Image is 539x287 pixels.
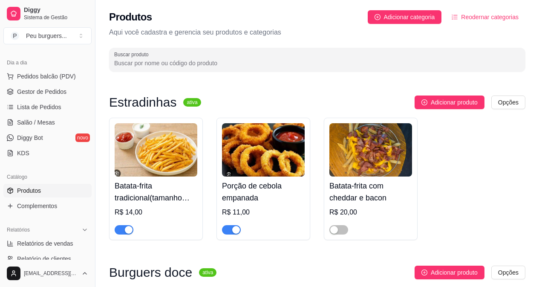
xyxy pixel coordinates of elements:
a: KDS [3,146,92,160]
button: Select a team [3,27,92,44]
span: Adicionar categoria [384,12,435,22]
span: Reodernar categorias [461,12,519,22]
div: R$ 11,00 [222,207,305,217]
a: Salão / Mesas [3,116,92,129]
span: Sistema de Gestão [24,14,88,21]
span: Diggy Bot [17,133,43,142]
span: Relatórios de vendas [17,239,73,248]
span: Adicionar produto [431,98,478,107]
button: Reodernar categorias [445,10,525,24]
div: Dia a dia [3,56,92,70]
label: Buscar produto [114,51,152,58]
h3: Estradinhas [109,97,176,107]
button: Opções [491,96,525,109]
button: Adicionar produto [415,96,484,109]
div: R$ 14,00 [115,207,197,217]
button: Opções [491,266,525,279]
button: Adicionar categoria [368,10,442,24]
a: Gestor de Pedidos [3,85,92,99]
span: Produtos [17,186,41,195]
span: Lista de Pedidos [17,103,61,111]
h4: Porção de cebola empanada [222,180,305,204]
a: Relatórios de vendas [3,237,92,250]
button: Pedidos balcão (PDV) [3,70,92,83]
a: DiggySistema de Gestão [3,3,92,24]
span: Relatório de clientes [17,255,71,263]
span: [EMAIL_ADDRESS][DOMAIN_NAME] [24,270,78,277]
a: Complementos [3,199,92,213]
button: Adicionar produto [415,266,484,279]
span: Adicionar produto [431,268,478,277]
span: Complementos [17,202,57,210]
img: product-image [329,123,412,177]
button: [EMAIL_ADDRESS][DOMAIN_NAME] [3,263,92,284]
p: Aqui você cadastra e gerencia seu produtos e categorias [109,27,525,38]
div: R$ 20,00 [329,207,412,217]
span: plus-circle [375,14,380,20]
a: Lista de Pedidos [3,100,92,114]
span: Opções [498,98,519,107]
span: Pedidos balcão (PDV) [17,72,76,81]
div: Peu burguers ... [26,32,67,40]
h4: Batata-frita com cheddar e bacon [329,180,412,204]
span: Salão / Mesas [17,118,55,127]
a: Diggy Botnovo [3,131,92,145]
input: Buscar produto [114,59,520,67]
h2: Produtos [109,10,152,24]
img: product-image [222,123,305,177]
img: product-image [115,123,197,177]
span: P [11,32,19,40]
h4: Batata-frita tradicional(tamanho único) [115,180,197,204]
sup: ativa [183,98,201,107]
h3: Burguers doce [109,267,192,278]
span: ordered-list [452,14,458,20]
span: Opções [498,268,519,277]
a: Produtos [3,184,92,197]
div: Catálogo [3,170,92,184]
span: plus-circle [421,99,427,105]
span: KDS [17,149,29,157]
span: plus-circle [421,270,427,275]
sup: ativa [199,268,216,277]
span: Relatórios [7,226,30,233]
span: Diggy [24,6,88,14]
a: Relatório de clientes [3,252,92,266]
span: Gestor de Pedidos [17,87,66,96]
